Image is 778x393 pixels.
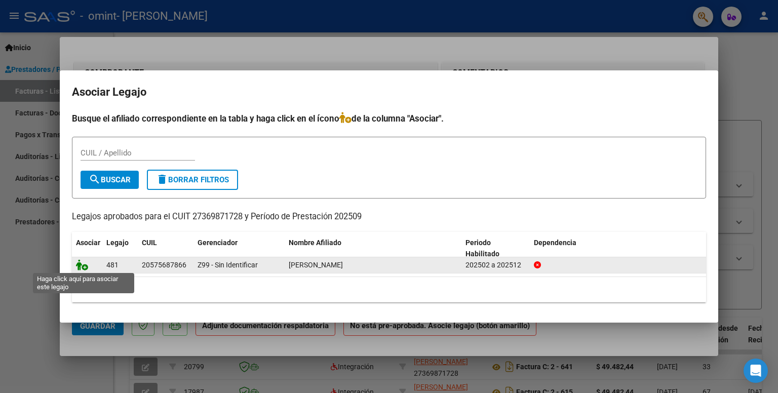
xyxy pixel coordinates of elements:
[530,232,707,265] datatable-header-cell: Dependencia
[81,171,139,189] button: Buscar
[289,261,343,269] span: GUALANDRA JUAN ALBERTO
[461,232,530,265] datatable-header-cell: Periodo Habilitado
[744,359,768,383] div: Open Intercom Messenger
[285,232,461,265] datatable-header-cell: Nombre Afiliado
[106,239,129,247] span: Legajo
[72,277,706,302] div: 1 registros
[138,232,193,265] datatable-header-cell: CUIL
[289,239,341,247] span: Nombre Afiliado
[72,232,102,265] datatable-header-cell: Asociar
[465,239,499,258] span: Periodo Habilitado
[156,175,229,184] span: Borrar Filtros
[147,170,238,190] button: Borrar Filtros
[72,211,706,223] p: Legajos aprobados para el CUIT 27369871728 y Período de Prestación 202509
[193,232,285,265] datatable-header-cell: Gerenciador
[142,239,157,247] span: CUIL
[534,239,576,247] span: Dependencia
[72,112,706,125] h4: Busque el afiliado correspondiente en la tabla y haga click en el ícono de la columna "Asociar".
[465,259,526,271] div: 202502 a 202512
[142,259,186,271] div: 20575687866
[198,261,258,269] span: Z99 - Sin Identificar
[72,83,706,102] h2: Asociar Legajo
[102,232,138,265] datatable-header-cell: Legajo
[198,239,238,247] span: Gerenciador
[89,173,101,185] mat-icon: search
[106,261,119,269] span: 481
[156,173,168,185] mat-icon: delete
[76,239,100,247] span: Asociar
[89,175,131,184] span: Buscar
